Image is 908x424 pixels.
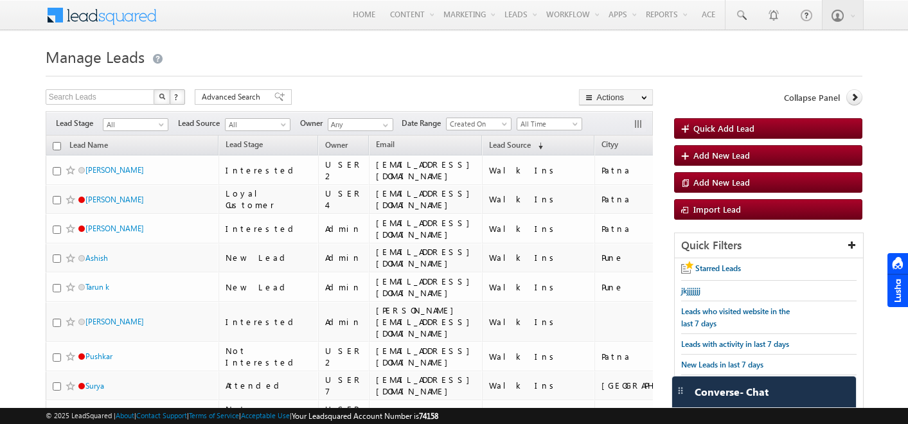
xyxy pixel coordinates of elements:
[376,374,476,397] div: [EMAIL_ADDRESS][DOMAIN_NAME]
[56,118,103,129] span: Lead Stage
[170,89,185,105] button: ?
[325,345,363,368] div: USER 2
[419,411,438,421] span: 74158
[225,118,290,131] a: All
[376,188,476,211] div: [EMAIL_ADDRESS][DOMAIN_NAME]
[601,281,696,293] div: Pune
[675,385,686,396] img: carter-drag
[681,286,700,296] span: jkjjjjjjj
[46,46,145,67] span: Manage Leads
[53,142,61,150] input: Check all records
[489,380,589,391] div: Walk Ins
[483,137,549,154] a: Lead Source (sorted descending)
[226,223,312,234] div: Interested
[226,316,312,328] div: Interested
[178,118,225,129] span: Lead Source
[489,223,589,234] div: Walk Ins
[376,217,476,240] div: [EMAIL_ADDRESS][DOMAIN_NAME]
[517,118,582,130] a: All Time
[325,159,363,182] div: USER 2
[226,281,312,293] div: New Lead
[489,193,589,205] div: Walk Ins
[85,282,109,292] a: Tarun k
[103,119,165,130] span: All
[601,252,696,263] div: Pune
[325,188,363,211] div: USER 4
[376,139,395,149] span: Email
[681,339,789,349] span: Leads with activity in last 7 days
[85,195,144,204] a: [PERSON_NAME]
[226,380,312,391] div: Attended
[376,305,476,339] div: [PERSON_NAME][EMAIL_ADDRESS][DOMAIN_NAME]
[695,263,741,273] span: Starred Leads
[226,119,287,130] span: All
[517,118,578,130] span: All Time
[489,281,589,293] div: Walk Ins
[784,92,840,103] span: Collapse Panel
[693,204,741,215] span: Import Lead
[325,374,363,397] div: USER 7
[300,118,328,129] span: Owner
[376,119,392,132] a: Show All Items
[489,351,589,362] div: Walk Ins
[226,345,312,368] div: Not Interested
[226,188,312,211] div: Loyal Customer
[601,223,696,234] div: Patna
[85,253,108,263] a: Ashish
[103,118,168,131] a: All
[533,141,543,151] span: (sorted descending)
[601,164,696,176] div: Patna
[85,224,144,233] a: [PERSON_NAME]
[85,165,144,175] a: [PERSON_NAME]
[136,411,187,420] a: Contact Support
[681,360,763,369] span: New Leads in last 7 days
[693,123,754,134] span: Quick Add Lead
[681,306,790,328] span: Leads who visited website in the last 7 days
[376,159,476,182] div: [EMAIL_ADDRESS][DOMAIN_NAME]
[325,252,363,263] div: Admin
[292,411,438,421] span: Your Leadsquared Account Number is
[85,381,104,391] a: Surya
[489,316,589,328] div: Walk Ins
[226,164,312,176] div: Interested
[325,140,348,150] span: Owner
[189,411,239,420] a: Terms of Service
[219,137,269,154] a: Lead Stage
[325,316,363,328] div: Admin
[116,411,134,420] a: About
[226,252,312,263] div: New Lead
[601,139,618,149] span: Cityy
[85,317,144,326] a: [PERSON_NAME]
[601,193,696,205] div: Patna
[376,276,476,299] div: [EMAIL_ADDRESS][DOMAIN_NAME]
[241,411,290,420] a: Acceptable Use
[693,177,750,188] span: Add New Lead
[85,351,112,361] a: Pushkar
[693,150,750,161] span: Add New Lead
[695,386,769,398] span: Converse - Chat
[226,139,263,149] span: Lead Stage
[376,246,476,269] div: [EMAIL_ADDRESS][DOMAIN_NAME]
[675,233,863,258] div: Quick Filters
[446,118,512,130] a: Created On
[601,380,696,391] div: [GEOGRAPHIC_DATA]
[325,281,363,293] div: Admin
[376,345,476,368] div: [EMAIL_ADDRESS][DOMAIN_NAME]
[63,138,114,155] a: Lead Name
[402,118,446,129] span: Date Range
[46,410,438,422] span: © 2025 LeadSquared | | | | |
[595,137,625,154] a: Cityy
[601,351,696,362] div: Patna
[489,140,531,150] span: Lead Source
[159,93,165,100] img: Search
[489,164,589,176] div: Walk Ins
[447,118,508,130] span: Created On
[489,252,589,263] div: Walk Ins
[325,223,363,234] div: Admin
[579,89,653,105] button: Actions
[202,91,264,103] span: Advanced Search
[174,91,180,102] span: ?
[328,118,393,131] input: Type to Search
[369,137,401,154] a: Email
